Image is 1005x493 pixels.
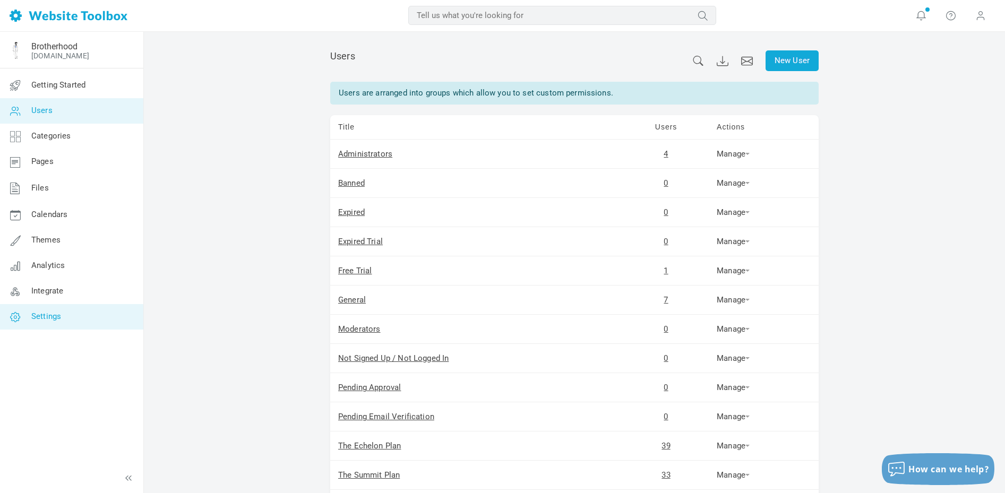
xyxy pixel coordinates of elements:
a: Manage [717,324,750,334]
div: Keywords by Traffic [117,63,179,70]
button: How can we help? [882,453,994,485]
a: Manage [717,353,750,363]
span: Users [31,106,53,115]
span: Integrate [31,286,63,296]
span: Analytics [31,261,65,270]
span: Calendars [31,210,67,219]
a: 1 [664,266,668,275]
a: Free Trial [338,266,372,275]
a: [DOMAIN_NAME] [31,51,89,60]
a: Manage [717,412,750,421]
a: 33 [662,470,670,480]
a: 0 [664,412,668,421]
td: Users [623,115,709,140]
span: Getting Started [31,80,85,90]
a: Manage [717,266,750,275]
a: Expired Trial [338,237,383,246]
a: Manage [717,470,750,480]
a: 0 [664,383,668,392]
a: Manage [717,441,750,451]
img: logo_orange.svg [17,17,25,25]
div: Users are arranged into groups which allow you to set custom permissions. [330,82,819,105]
a: 0 [664,207,668,217]
img: tab_keywords_by_traffic_grey.svg [106,62,114,70]
a: 0 [664,353,668,363]
a: 4 [664,149,668,159]
a: 0 [664,324,668,334]
input: Tell us what you're looking for [408,6,716,25]
a: Moderators [338,324,381,334]
a: 0 [664,237,668,246]
a: Manage [717,237,750,246]
img: tab_domain_overview_orange.svg [29,62,37,70]
a: Administrators [338,149,392,159]
a: The Echelon Plan [338,441,401,451]
span: Categories [31,131,71,141]
a: 7 [664,295,668,305]
div: v 4.0.25 [30,17,52,25]
td: Actions [709,115,819,140]
span: Users [330,50,355,62]
a: Manage [717,295,750,305]
a: New User [766,50,819,71]
a: 39 [662,441,670,451]
a: Brotherhood [31,41,78,51]
a: Manage [717,207,750,217]
div: Domain Overview [40,63,95,70]
a: 0 [664,178,668,188]
a: Manage [717,149,750,159]
a: Pending Approval [338,383,401,392]
a: Manage [717,178,750,188]
span: Pages [31,157,54,166]
img: Facebook%20Profile%20Pic%20Guy%20Blue%20Best.png [7,42,24,59]
span: Files [31,183,49,193]
a: Banned [338,178,365,188]
span: Settings [31,312,61,321]
span: Themes [31,235,61,245]
a: Expired [338,207,365,217]
td: Title [330,115,623,140]
a: Not Signed Up / Not Logged In [338,353,449,363]
span: How can we help? [908,463,989,475]
img: website_grey.svg [17,28,25,36]
a: Pending Email Verification [338,412,434,421]
a: The Summit Plan [338,470,400,480]
a: Manage [717,383,750,392]
div: Domain: [DOMAIN_NAME] [28,28,117,36]
a: General [338,295,366,305]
